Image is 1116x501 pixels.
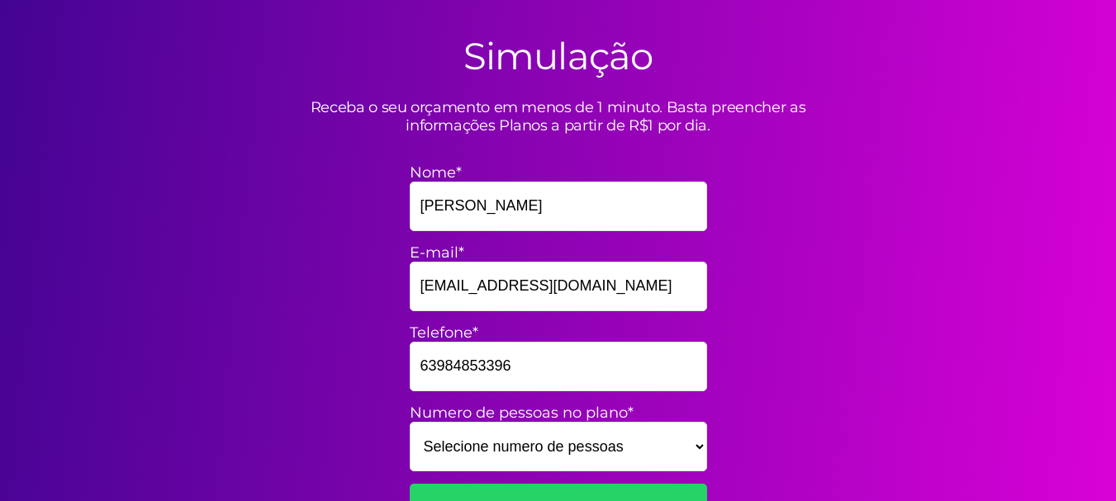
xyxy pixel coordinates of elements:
[410,404,707,422] label: Numero de pessoas no plano*
[410,324,707,342] label: Telefone*
[269,98,848,135] p: Receba o seu orçamento em menos de 1 minuto. Basta preencher as informações Planos a partir de R$...
[410,163,707,182] label: Nome*
[463,33,653,78] h2: Simulação
[410,243,707,262] label: E-mail*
